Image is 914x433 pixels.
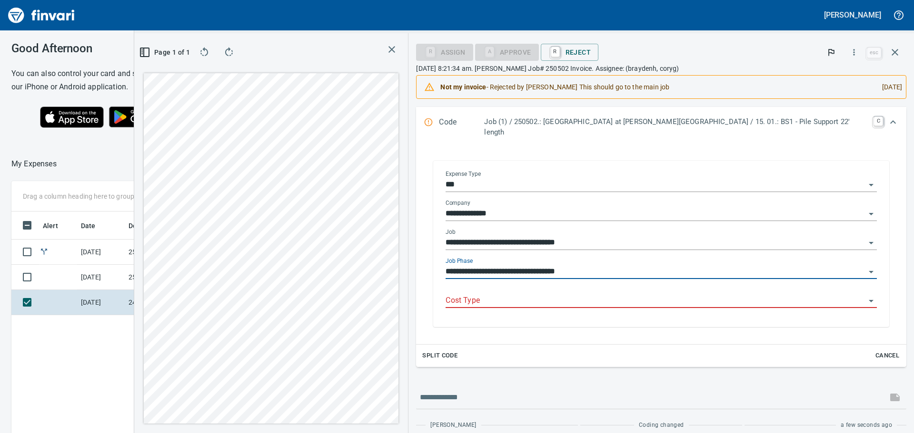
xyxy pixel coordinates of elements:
h3: Good Afternoon [11,42,214,55]
span: Split Code [422,350,457,361]
button: Open [864,236,878,250]
img: Download on the App Store [40,106,104,128]
span: Reject [548,44,591,60]
span: Description [129,220,164,231]
td: 250502 [125,240,210,265]
span: Date [81,220,108,231]
h5: [PERSON_NAME] [824,10,881,20]
label: Job Phase [446,258,473,264]
div: - Rejected by [PERSON_NAME] This should go to the main job [440,78,874,96]
div: [DATE] [874,78,902,96]
button: Open [864,207,878,221]
a: C [874,116,883,126]
span: Description [129,220,177,231]
button: [PERSON_NAME] [822,8,884,22]
label: Company [446,200,470,206]
p: Drag a column heading here to group the table [23,192,162,201]
span: Alert [43,220,58,231]
div: Assign [416,48,473,56]
span: Alert [43,220,70,231]
p: Code [439,116,484,138]
span: Page 1 of 1 [146,47,185,58]
td: 244506.007 [125,290,210,315]
td: [DATE] [77,290,125,315]
p: [DATE] 8:21:34 am. [PERSON_NAME] Job# 250502 Invoice. Assignee: (braydenh, coryg) [416,64,906,73]
label: Expense Type [446,171,481,177]
td: [DATE] [77,265,125,290]
button: More [844,42,864,63]
nav: breadcrumb [11,158,57,170]
button: RReject [541,44,598,61]
span: Coding changed [639,421,684,430]
td: [DATE] [77,240,125,265]
p: My Expenses [11,158,57,170]
span: Close invoice [864,41,906,64]
button: Split Code [420,348,460,363]
div: Expand [416,147,906,367]
span: This records your message into the invoice and notifies anyone mentioned [884,386,906,409]
span: a few seconds ago [841,421,892,430]
img: Finvari [6,4,77,27]
a: esc [867,48,881,58]
p: Job (1) / 250502.: [GEOGRAPHIC_DATA] at [PERSON_NAME][GEOGRAPHIC_DATA] / 15. 01.: BS1 - Pile Supp... [484,116,868,138]
span: [PERSON_NAME] [430,421,476,430]
span: Cancel [874,350,900,361]
td: 250502 [125,265,210,290]
button: Flag [821,42,842,63]
img: Get it on Google Play [104,101,186,133]
strong: Not my invoice [440,83,486,91]
button: Open [864,294,878,308]
a: R [551,47,560,57]
div: Expand [416,107,906,147]
button: Page 1 of 1 [142,44,189,61]
button: Open [864,265,878,279]
div: Cost Type required [475,48,539,56]
button: Cancel [872,348,903,363]
span: Date [81,220,96,231]
button: Open [864,178,878,192]
label: Job [446,229,456,235]
h6: You can also control your card and submit expenses from our iPhone or Android application. [11,67,214,94]
span: Split transaction [39,249,49,255]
